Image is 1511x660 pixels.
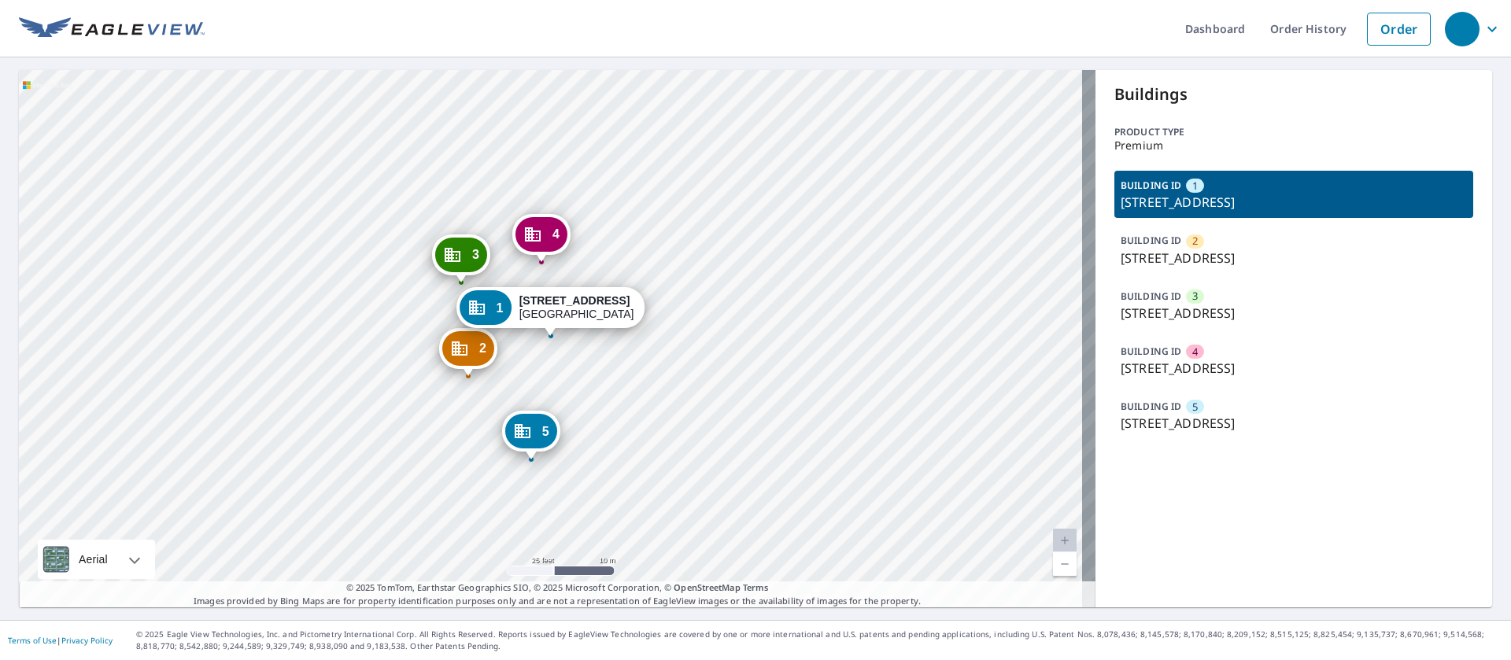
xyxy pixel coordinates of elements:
a: Terms [743,581,769,593]
a: OpenStreetMap [674,581,740,593]
strong: [STREET_ADDRESS] [519,294,630,307]
p: Product type [1114,125,1473,139]
div: Aerial [74,540,113,579]
p: [STREET_ADDRESS] [1121,193,1467,212]
span: 4 [552,228,560,240]
p: Buildings [1114,83,1473,106]
span: 3 [472,249,479,260]
p: © 2025 Eagle View Technologies, Inc. and Pictometry International Corp. All Rights Reserved. Repo... [136,629,1503,652]
div: Dropped pin, building 3, Commercial property, 1800 E Marks St Orlando, FL 32803 [432,234,490,283]
span: 3 [1192,289,1198,304]
p: BUILDING ID [1121,289,1181,303]
p: BUILDING ID [1121,400,1181,413]
p: [STREET_ADDRESS] [1121,414,1467,433]
div: Aerial [38,540,155,579]
div: Dropped pin, building 4, Commercial property, 1804 E Marks St Orlando, FL 32803 [512,214,571,263]
span: 4 [1192,345,1198,359]
div: Dropped pin, building 5, Commercial property, 1806 E Marks St Orlando, FL 32803 [502,411,560,459]
span: 2 [1192,234,1198,249]
p: | [8,636,113,645]
p: BUILDING ID [1121,179,1181,192]
img: EV Logo [19,17,205,41]
p: Images provided by Bing Maps are for property identification purposes only and are not a represen... [19,581,1095,607]
a: Terms of Use [8,635,57,646]
p: BUILDING ID [1121,234,1181,247]
p: Premium [1114,139,1473,152]
span: 1 [1192,179,1198,194]
span: © 2025 TomTom, Earthstar Geographics SIO, © 2025 Microsoft Corporation, © [346,581,769,595]
span: 1 [497,302,504,314]
p: [STREET_ADDRESS] [1121,304,1467,323]
span: 5 [542,426,549,437]
a: Current Level 20, Zoom Out [1053,552,1077,576]
p: [STREET_ADDRESS] [1121,249,1467,267]
div: [GEOGRAPHIC_DATA] [519,294,634,321]
p: BUILDING ID [1121,345,1181,358]
span: 2 [479,342,486,354]
a: Order [1367,13,1431,46]
span: 5 [1192,400,1198,415]
div: Dropped pin, building 2, Commercial property, 1802 E Marks St Orlando, FL 32803 [439,328,497,377]
p: [STREET_ADDRESS] [1121,359,1467,378]
div: Dropped pin, building 1, Commercial property, 1806 E Marks St Orlando, FL 32803 [456,287,645,336]
a: Privacy Policy [61,635,113,646]
a: Current Level 20, Zoom In Disabled [1053,529,1077,552]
